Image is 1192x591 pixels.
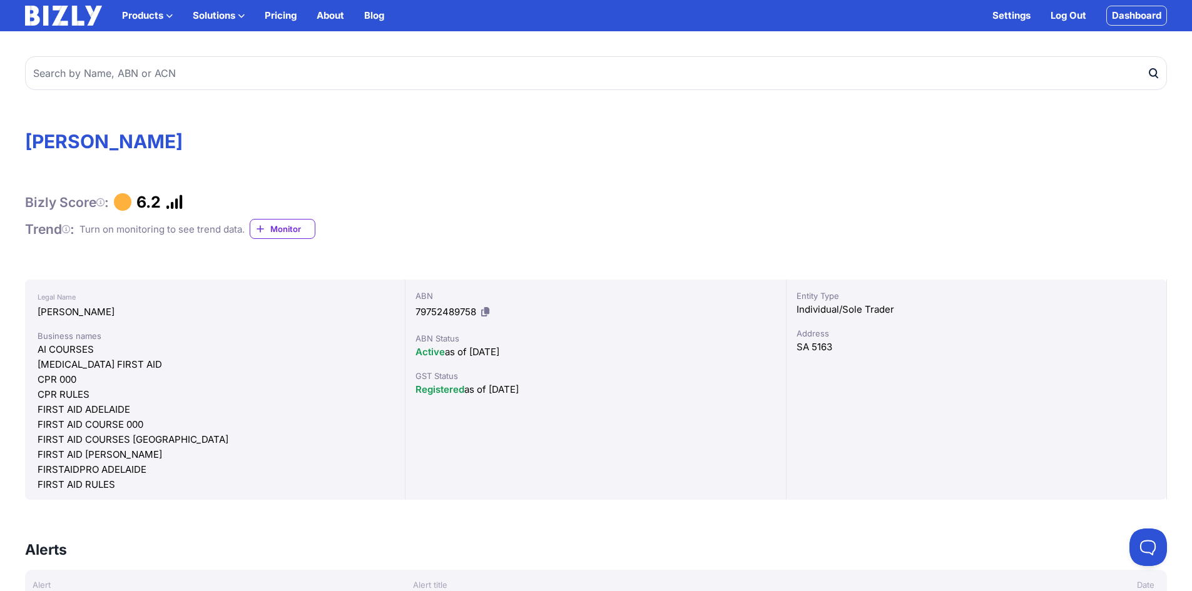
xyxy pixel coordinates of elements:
[38,342,392,357] div: AI COURSES
[415,382,775,397] div: as of [DATE]
[122,8,173,23] button: Products
[977,578,1167,591] div: Date
[38,402,392,417] div: FIRST AID ADELAIDE
[270,223,315,235] span: Monitor
[415,332,775,345] div: ABN Status
[25,56,1167,90] input: Search by Name, ABN or ACN
[79,222,245,237] div: Turn on monitoring to see trend data.
[1051,8,1086,23] a: Log Out
[1129,528,1167,566] iframe: Toggle Customer Support
[38,432,392,447] div: FIRST AID COURSES [GEOGRAPHIC_DATA]
[797,340,1156,355] div: SA 5163
[415,345,775,360] div: as of [DATE]
[797,290,1156,302] div: Entity Type
[38,387,392,402] div: CPR RULES
[25,578,405,591] div: Alert
[25,130,1167,153] h1: [PERSON_NAME]
[317,8,344,23] a: About
[136,193,161,211] h1: 6.2
[38,372,392,387] div: CPR 000
[415,290,775,302] div: ABN
[38,477,392,492] div: FIRST AID RULES
[1106,6,1167,26] a: Dashboard
[38,290,392,305] div: Legal Name
[992,8,1031,23] a: Settings
[25,194,109,211] h1: Bizly Score :
[797,302,1156,317] div: Individual/Sole Trader
[250,219,315,239] a: Monitor
[415,383,464,395] span: Registered
[415,306,476,318] span: 79752489758
[38,462,392,477] div: FIRSTAIDPRO ADELAIDE
[265,8,297,23] a: Pricing
[364,8,384,23] a: Blog
[38,417,392,432] div: FIRST AID COURSE 000
[797,327,1156,340] div: Address
[38,357,392,372] div: [MEDICAL_DATA] FIRST AID
[415,370,775,382] div: GST Status
[405,578,977,591] div: Alert title
[38,330,392,342] div: Business names
[38,305,392,320] div: [PERSON_NAME]
[415,346,445,358] span: Active
[25,540,67,560] h3: Alerts
[193,8,245,23] button: Solutions
[25,221,74,238] h1: Trend :
[38,447,392,462] div: FIRST AID [PERSON_NAME]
